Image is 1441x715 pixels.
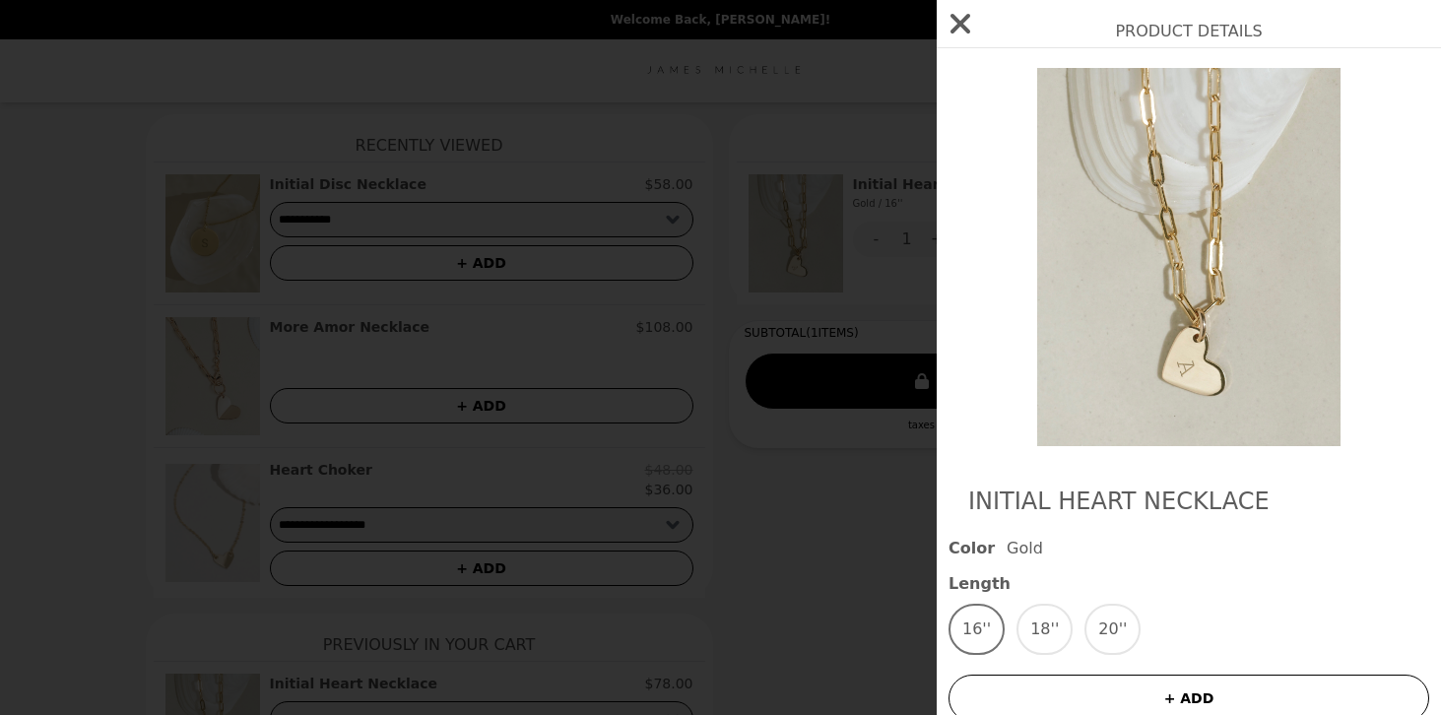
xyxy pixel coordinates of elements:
div: Gold [949,537,1429,560]
h2: Initial Heart Necklace [968,486,1409,517]
span: Length [949,572,1429,596]
button: 18'' [1016,604,1073,655]
button: 20'' [1084,604,1141,655]
span: Color [949,537,995,560]
img: Gold / 16'' [1009,68,1369,446]
button: 16'' [949,604,1005,655]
